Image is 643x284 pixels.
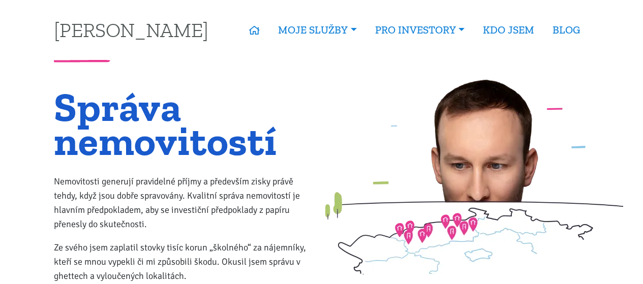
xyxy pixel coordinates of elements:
a: BLOG [543,18,589,42]
h1: Správa nemovitostí [54,90,315,158]
a: KDO JSEM [474,18,543,42]
a: PRO INVESTORY [366,18,474,42]
a: MOJE SLUŽBY [269,18,365,42]
p: Nemovitosti generují pravidelné příjmy a především zisky právě tehdy, když jsou dobře spravovány.... [54,174,315,231]
p: Ze svého jsem zaplatil stovky tisíc korun „školného“ za nájemníky, kteří se mnou vypekli či mi zp... [54,240,315,283]
a: [PERSON_NAME] [54,20,208,40]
